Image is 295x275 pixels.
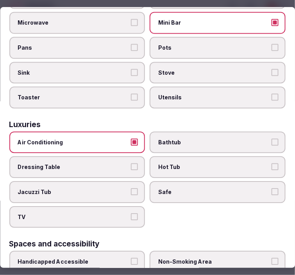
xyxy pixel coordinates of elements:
[159,19,270,27] span: Mini Bar
[159,44,270,52] span: Pots
[18,138,129,146] span: Air Conditioning
[18,44,129,52] span: Pans
[131,93,138,101] button: Toaster
[159,163,270,171] span: Hot Tub
[18,69,129,77] span: Sink
[159,69,270,77] span: Stove
[272,69,279,76] button: Stove
[159,138,270,146] span: Bathtub
[272,138,279,146] button: Bathtub
[18,188,129,196] span: Jacuzzi Tub
[18,19,129,27] span: Microwave
[18,213,129,221] span: TV
[131,69,138,76] button: Sink
[131,188,138,195] button: Jacuzzi Tub
[272,188,279,195] button: Safe
[159,93,270,101] span: Utensils
[18,93,129,101] span: Toaster
[131,19,138,26] button: Microwave
[159,188,270,196] span: Safe
[131,44,138,51] button: Pans
[131,163,138,170] button: Dressing Table
[272,19,279,26] button: Mini Bar
[131,138,138,146] button: Air Conditioning
[272,258,279,265] button: Non-Smoking Area
[131,258,138,265] button: Handicapped Accessible
[9,121,41,128] h3: Luxuries
[272,163,279,170] button: Hot Tub
[159,258,270,266] span: Non-Smoking Area
[18,163,129,171] span: Dressing Table
[131,213,138,220] button: TV
[9,240,100,248] h3: Spaces and accessibility
[18,258,129,266] span: Handicapped Accessible
[272,93,279,101] button: Utensils
[272,44,279,51] button: Pots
